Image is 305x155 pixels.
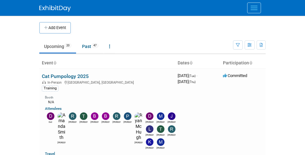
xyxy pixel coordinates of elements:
[45,93,173,99] div: Booth
[39,58,175,69] th: Event
[178,79,196,84] span: [DATE]
[58,112,65,140] img: Amanda Smith
[168,125,175,133] img: Richard Pendley
[42,80,173,85] div: [GEOGRAPHIC_DATA], [GEOGRAPHIC_DATA]
[47,120,54,124] div: Del Ritz
[39,22,71,33] button: Add Event
[113,112,120,120] img: Ryan Intriago
[146,120,153,124] div: David Perry
[175,58,220,69] th: Dates
[223,73,247,78] span: Committed
[45,99,173,104] div: N/A
[91,120,98,124] div: Bobby Zitzka
[80,120,87,124] div: Teri Beth Perkins
[113,120,120,124] div: Ryan Intriago
[102,120,109,124] div: Brian Peek
[135,140,142,144] div: Ryan McHugh
[157,120,164,124] div: Martin Strong
[91,112,98,120] img: Bobby Zitzka
[146,133,153,137] div: Lee Feeser
[157,133,164,137] div: Tony Lewis
[197,73,197,78] span: -
[69,112,76,120] img: Robert Lega
[69,120,76,124] div: Robert Lega
[47,80,64,85] span: In-Person
[146,138,153,146] img: Kim M
[47,112,54,120] img: Del Ritz
[39,5,71,12] img: ExhibitDay
[168,120,175,124] div: Jake Sowders
[102,112,109,120] img: Brian Peek
[135,112,142,140] img: Ryan McHugh
[168,112,175,120] img: Jake Sowders
[146,112,153,120] img: David Perry
[124,112,131,120] img: Patrick Champagne
[168,133,175,137] div: Richard Pendley
[157,146,164,150] div: Mike Walters
[91,43,98,48] span: 47
[42,86,58,91] div: Training
[42,73,89,79] a: Cat Pumpology 2025
[39,40,76,52] a: Upcoming20
[157,125,164,133] img: Tony Lewis
[157,138,164,146] img: Mike Walters
[249,60,252,65] a: Sort by Participation Type
[157,112,164,120] img: Martin Strong
[189,80,196,84] span: (Thu)
[247,3,261,13] button: Menu
[77,40,103,52] a: Past47
[58,140,65,144] div: Amanda Smith
[146,125,153,133] img: Lee Feeser
[53,60,56,65] a: Sort by Event Name
[80,112,87,120] img: Teri Beth Perkins
[189,74,196,78] span: (Tue)
[42,80,46,84] img: In-Person Event
[146,146,153,150] div: Kim M
[178,73,197,78] span: [DATE]
[124,120,131,124] div: Patrick Champagne
[45,106,62,111] a: Attendees
[220,58,266,69] th: Participation
[64,43,71,48] span: 20
[189,60,192,65] a: Sort by Start Date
